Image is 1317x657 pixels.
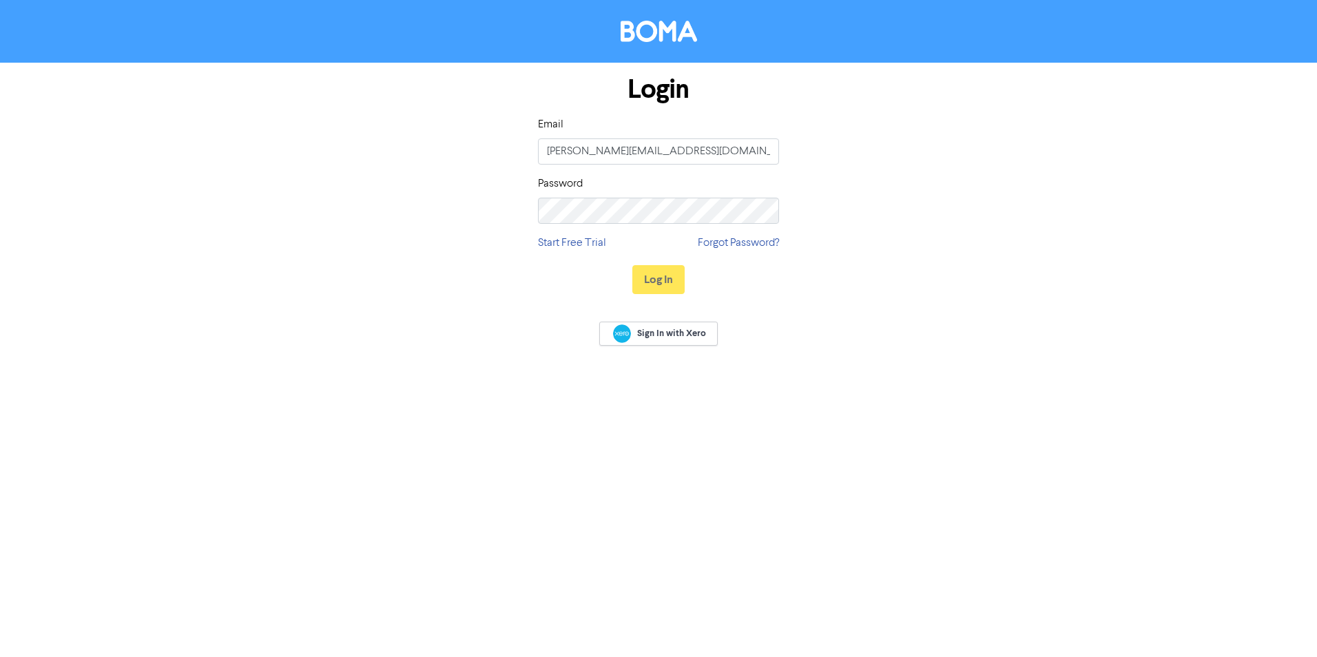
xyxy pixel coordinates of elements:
[637,327,706,340] span: Sign In with Xero
[599,322,718,346] a: Sign In with Xero
[621,21,697,42] img: BOMA Logo
[538,235,606,251] a: Start Free Trial
[698,235,779,251] a: Forgot Password?
[538,74,779,105] h1: Login
[538,116,563,133] label: Email
[613,324,631,343] img: Xero logo
[632,265,685,294] button: Log In
[538,176,583,192] label: Password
